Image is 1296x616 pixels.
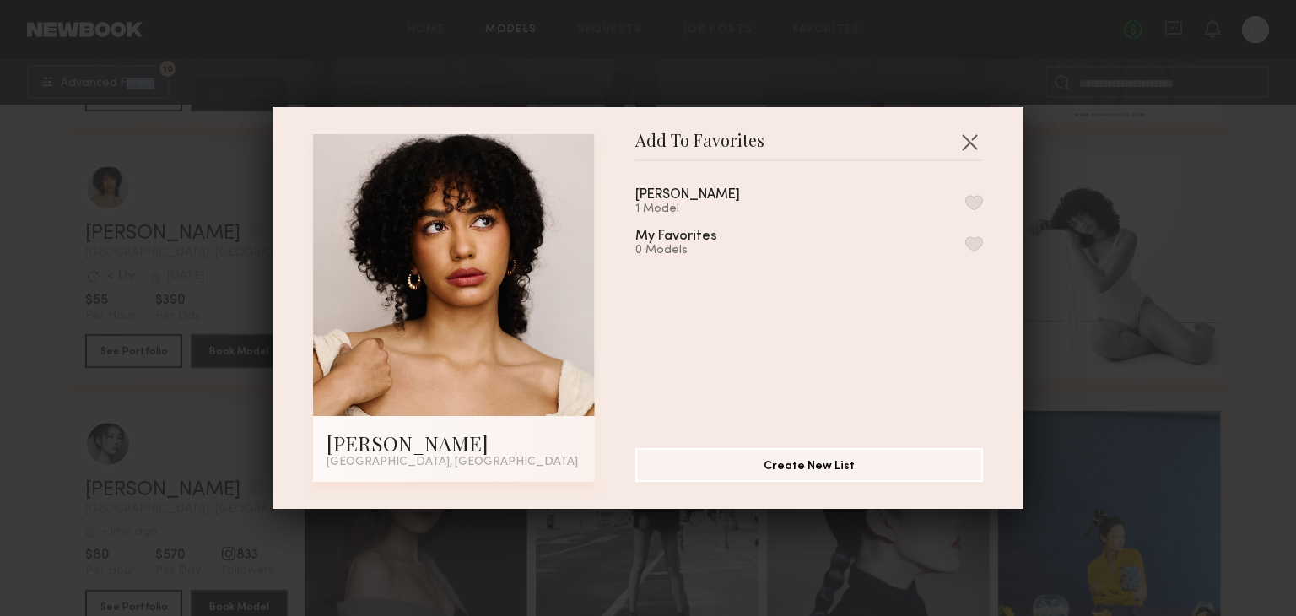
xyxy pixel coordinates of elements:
[635,448,983,482] button: Create New List
[635,244,758,257] div: 0 Models
[635,230,717,244] div: My Favorites
[635,134,764,159] span: Add To Favorites
[956,128,983,155] button: Close
[635,188,740,203] div: [PERSON_NAME]
[635,203,780,216] div: 1 Model
[327,457,581,468] div: [GEOGRAPHIC_DATA], [GEOGRAPHIC_DATA]
[327,430,581,457] div: [PERSON_NAME]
